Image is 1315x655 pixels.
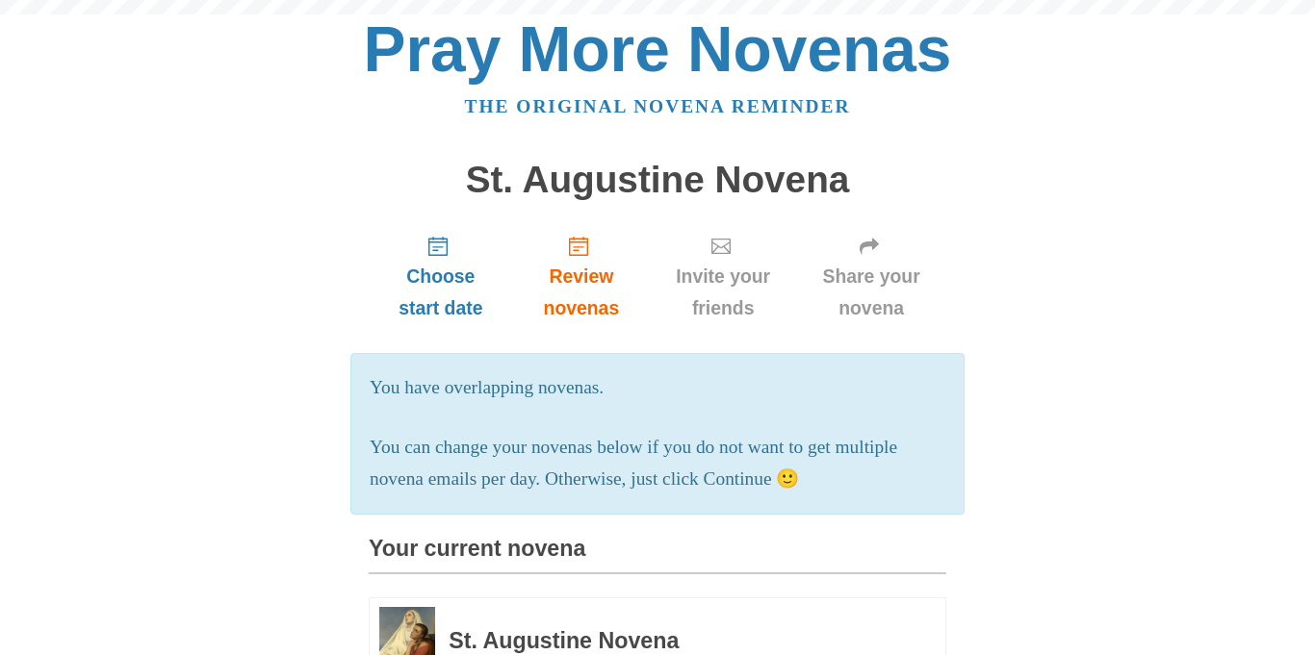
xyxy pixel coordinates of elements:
h1: St. Augustine Novena [369,160,946,201]
h3: St. Augustine Novena [449,629,893,654]
a: Choose start date [369,219,513,334]
span: Invite your friends [669,261,777,324]
a: Share your novena [796,219,946,334]
p: You have overlapping novenas. [370,372,945,404]
a: Invite your friends [650,219,796,334]
a: Review novenas [513,219,650,334]
a: Pray More Novenas [364,13,952,85]
span: Review novenas [532,261,631,324]
span: Share your novena [815,261,927,324]
a: The original novena reminder [465,96,851,116]
span: Choose start date [388,261,494,324]
h3: Your current novena [369,537,946,574]
p: You can change your novenas below if you do not want to get multiple novena emails per day. Other... [370,432,945,495]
